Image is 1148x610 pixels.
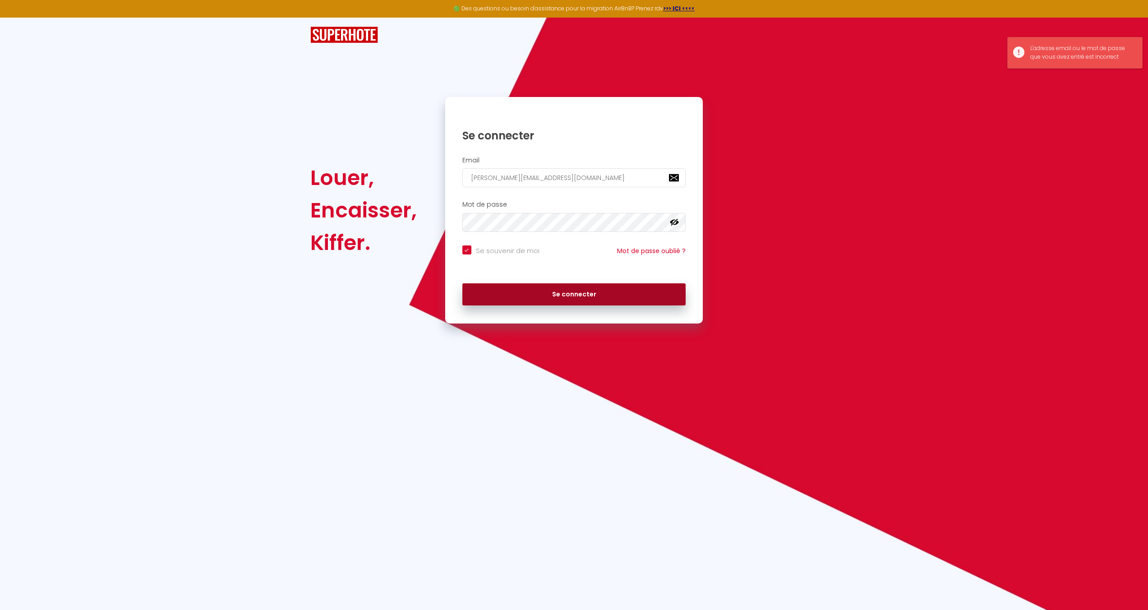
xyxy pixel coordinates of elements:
div: Louer, [310,162,417,194]
button: Se connecter [462,283,686,306]
h1: Se connecter [462,129,686,143]
a: >>> ICI <<<< [663,5,695,12]
div: L'adresse email ou le mot de passe que vous avez entré est incorrect [1030,44,1133,61]
h2: Email [462,157,686,164]
h2: Mot de passe [462,201,686,208]
div: Encaisser, [310,194,417,226]
input: Ton Email [462,168,686,187]
a: Mot de passe oublié ? [617,246,686,255]
div: Kiffer. [310,226,417,259]
img: SuperHote logo [310,27,378,43]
